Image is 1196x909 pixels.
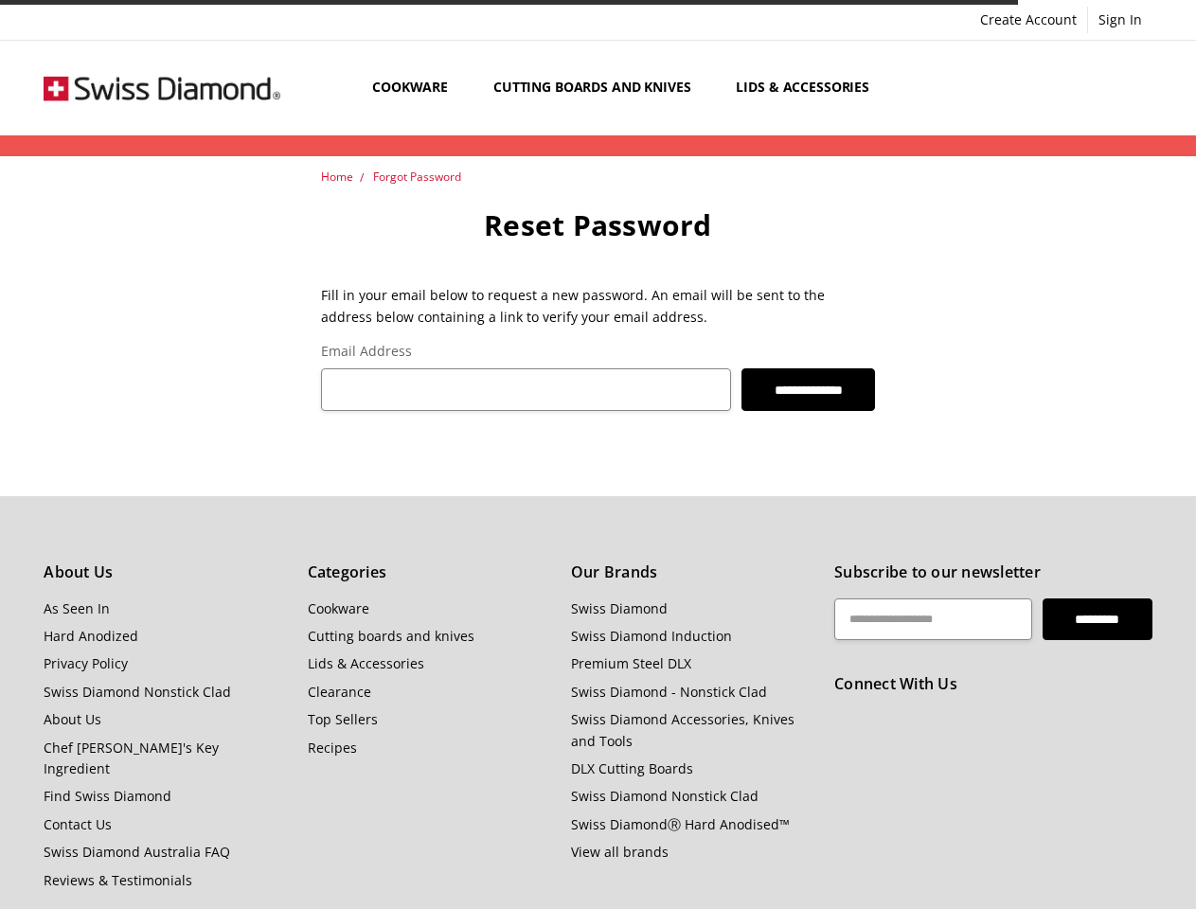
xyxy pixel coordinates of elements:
a: Privacy Policy [44,654,128,672]
a: Top Sellers [308,710,378,728]
a: Reviews & Testimonials [44,871,192,889]
a: Hard Anodized [44,627,138,645]
h5: Our Brands [571,561,813,585]
h5: Subscribe to our newsletter [834,561,1151,585]
h5: Categories [308,561,550,585]
a: Premium Steel DLX [571,654,691,672]
a: Chef [PERSON_NAME]'s Key Ingredient [44,739,219,777]
a: Create Account [970,7,1087,33]
a: Lids & Accessories [308,654,424,672]
a: Home [321,169,353,185]
a: Find Swiss Diamond [44,787,171,805]
a: Swiss Diamond Nonstick Clad [571,787,759,805]
img: Free Shipping On Every Order [44,41,280,135]
a: About Us [44,710,101,728]
a: DLX Cutting Boards [571,759,693,777]
a: Cookware [308,599,369,617]
a: Lids & Accessories [720,45,898,130]
a: Swiss DiamondⓇ Hard Anodised™ [571,815,790,833]
a: Swiss Diamond [571,599,668,617]
a: Contact Us [44,815,112,833]
a: As Seen In [44,599,110,617]
a: Swiss Diamond - Nonstick Clad [571,683,767,701]
a: Swiss Diamond Nonstick Clad [44,683,231,701]
a: Show All [899,45,952,131]
a: Clearance [308,683,371,701]
h5: Connect With Us [834,672,1151,697]
a: View all brands [571,843,669,861]
h5: About Us [44,561,286,585]
a: Cutting boards and knives [477,45,721,130]
a: Recipes [308,739,357,757]
a: Swiss Diamond Accessories, Knives and Tools [571,710,794,749]
a: Sign In [1088,7,1152,33]
a: Swiss Diamond Induction [571,627,732,645]
label: Email Address [321,341,875,362]
h1: Reset Password [321,207,875,243]
p: Fill in your email below to request a new password. An email will be sent to the address below co... [321,285,875,328]
a: Swiss Diamond Australia FAQ [44,843,230,861]
a: Cookware [356,45,477,130]
a: Cutting boards and knives [308,627,474,645]
a: Forgot Password [373,169,461,185]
